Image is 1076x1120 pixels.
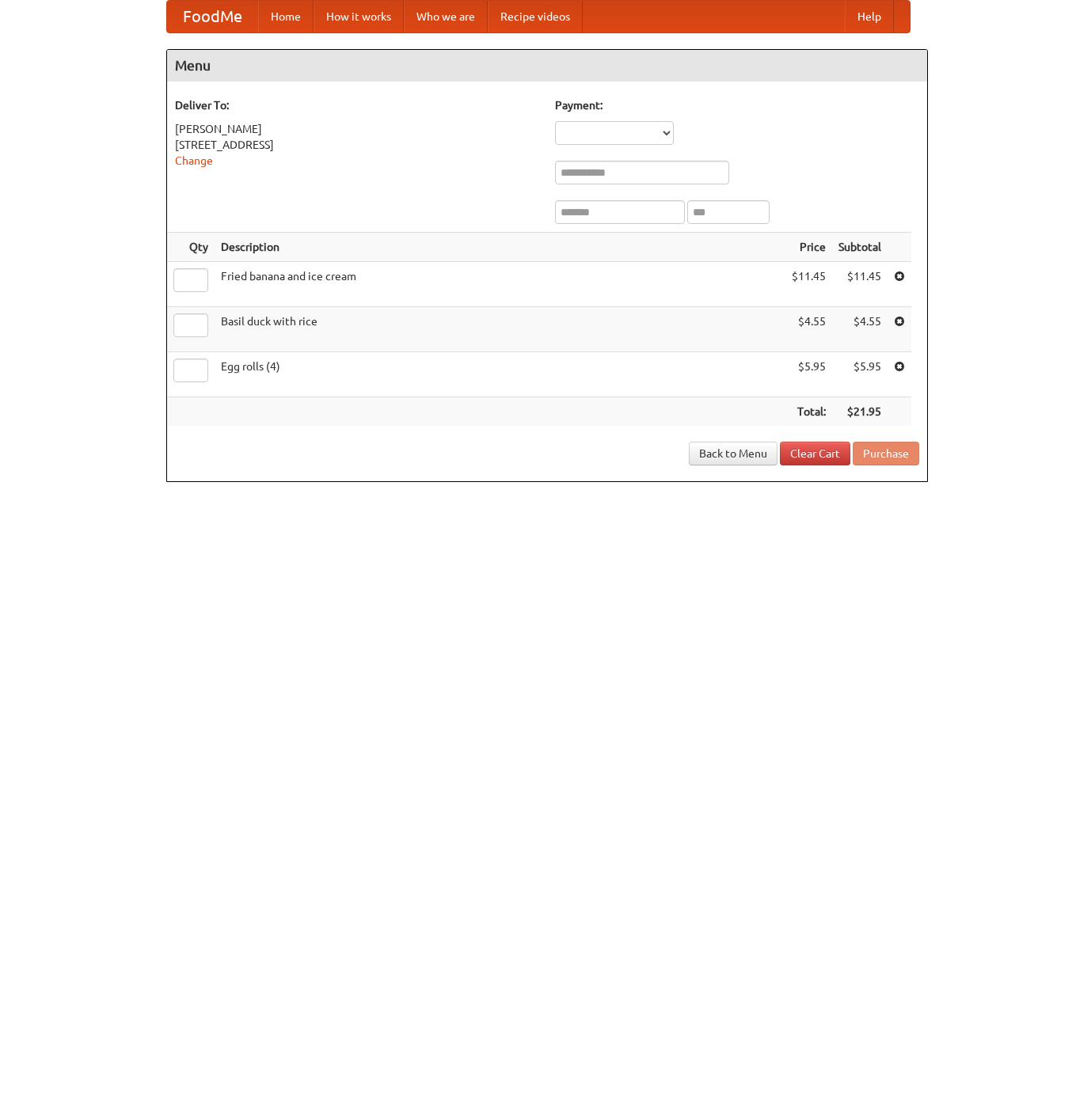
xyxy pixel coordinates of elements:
button: Purchase [853,442,919,465]
th: Subtotal [832,233,888,262]
a: How it works [314,1,404,32]
a: Clear Cart [780,442,850,465]
h4: Menu [167,50,927,82]
th: $21.95 [832,397,888,427]
h5: Deliver To: [175,97,539,113]
div: [STREET_ADDRESS] [175,137,539,153]
td: $5.95 [785,352,832,397]
td: $5.95 [832,352,888,397]
h5: Payment: [555,97,919,113]
a: Change [175,154,213,167]
a: Help [845,1,894,32]
a: Who we are [404,1,488,32]
th: Price [785,233,832,262]
td: Basil duck with rice [215,307,785,352]
th: Description [215,233,785,262]
a: Recipe videos [488,1,583,32]
td: $11.45 [785,262,832,307]
td: $4.55 [832,307,888,352]
th: Total: [785,397,832,427]
td: Egg rolls (4) [215,352,785,397]
a: Home [258,1,314,32]
th: Qty [167,233,215,262]
td: $11.45 [832,262,888,307]
a: Back to Menu [689,442,778,465]
td: $4.55 [785,307,832,352]
td: Fried banana and ice cream [215,262,785,307]
a: FoodMe [167,1,258,32]
div: [PERSON_NAME] [175,121,539,137]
